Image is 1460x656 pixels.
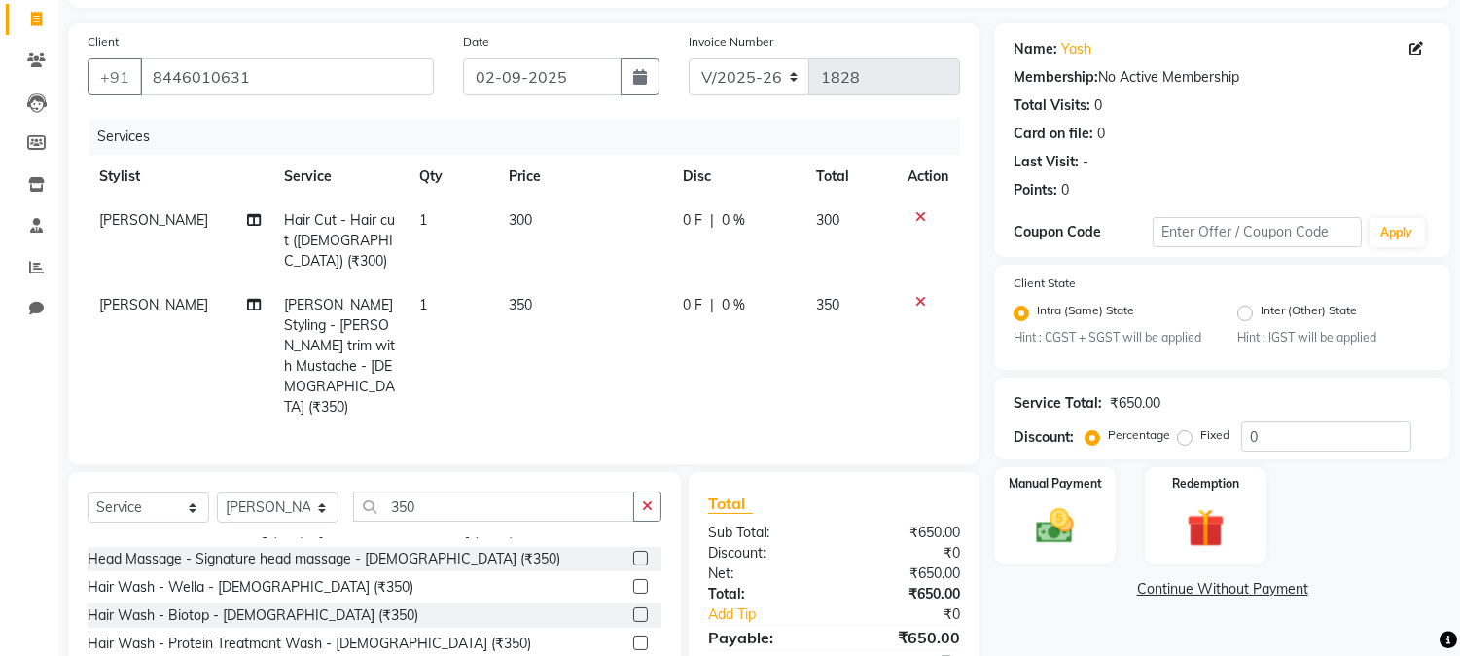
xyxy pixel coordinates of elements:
[1014,67,1098,88] div: Membership:
[694,543,835,564] div: Discount:
[1061,180,1069,200] div: 0
[722,295,745,315] span: 0 %
[1200,426,1229,444] label: Fixed
[1153,217,1361,247] input: Enter Offer / Coupon Code
[1014,152,1079,172] div: Last Visit:
[1014,393,1102,414] div: Service Total:
[1014,222,1153,242] div: Coupon Code
[835,523,976,543] div: ₹650.00
[1014,124,1093,144] div: Card on file:
[1061,39,1091,59] a: Yash
[419,296,427,313] span: 1
[694,523,835,543] div: Sub Total:
[88,33,119,51] label: Client
[1014,427,1074,448] div: Discount:
[99,296,208,313] span: [PERSON_NAME]
[805,155,897,199] th: Total
[1097,124,1105,144] div: 0
[273,155,409,199] th: Service
[1014,180,1057,200] div: Points:
[353,492,634,522] input: Search or Scan
[1024,504,1086,548] img: _cash.svg
[858,604,976,625] div: ₹0
[689,33,773,51] label: Invoice Number
[88,58,142,95] button: +91
[896,155,960,199] th: Action
[1037,302,1134,325] label: Intra (Same) State
[694,604,858,625] a: Add Tip
[509,296,532,313] span: 350
[497,155,671,199] th: Price
[419,211,427,229] span: 1
[285,211,396,270] span: Hair Cut - Hair cut ([DEMOGRAPHIC_DATA]) (₹300)
[1014,329,1207,346] small: Hint : CGST + SGST will be applied
[99,211,208,229] span: [PERSON_NAME]
[683,210,702,231] span: 0 F
[285,296,396,416] span: [PERSON_NAME] Styling - [PERSON_NAME] trim with Mustache - [DEMOGRAPHIC_DATA] (₹350)
[1370,218,1425,247] button: Apply
[1094,95,1102,116] div: 0
[708,493,753,514] span: Total
[1172,475,1239,492] label: Redemption
[671,155,804,199] th: Disc
[1237,329,1431,346] small: Hint : IGST will be applied
[1108,426,1170,444] label: Percentage
[817,296,840,313] span: 350
[998,579,1446,600] a: Continue Without Payment
[835,543,976,564] div: ₹0
[835,584,976,604] div: ₹650.00
[1110,393,1160,414] div: ₹650.00
[509,211,532,229] span: 300
[835,626,976,649] div: ₹650.00
[683,295,702,315] span: 0 F
[88,577,413,598] div: Hair Wash - Wella - [DEMOGRAPHIC_DATA] (₹350)
[694,584,835,604] div: Total:
[1014,95,1090,116] div: Total Visits:
[88,634,531,654] div: Hair Wash - Protein Treatmant Wash - [DEMOGRAPHIC_DATA] (₹350)
[1014,274,1076,292] label: Client State
[1009,475,1102,492] label: Manual Payment
[88,549,560,569] div: Head Massage - Signature head massage - [DEMOGRAPHIC_DATA] (₹350)
[710,295,714,315] span: |
[710,210,714,231] span: |
[694,564,835,584] div: Net:
[694,626,835,649] div: Payable:
[722,210,745,231] span: 0 %
[817,211,840,229] span: 300
[408,155,497,199] th: Qty
[1083,152,1088,172] div: -
[140,58,434,95] input: Search by Name/Mobile/Email/Code
[1175,504,1236,552] img: _gift.svg
[463,33,489,51] label: Date
[88,605,418,626] div: Hair Wash - Biotop - [DEMOGRAPHIC_DATA] (₹350)
[1014,67,1431,88] div: No Active Membership
[88,155,273,199] th: Stylist
[1014,39,1057,59] div: Name:
[1261,302,1357,325] label: Inter (Other) State
[835,564,976,584] div: ₹650.00
[89,119,975,155] div: Services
